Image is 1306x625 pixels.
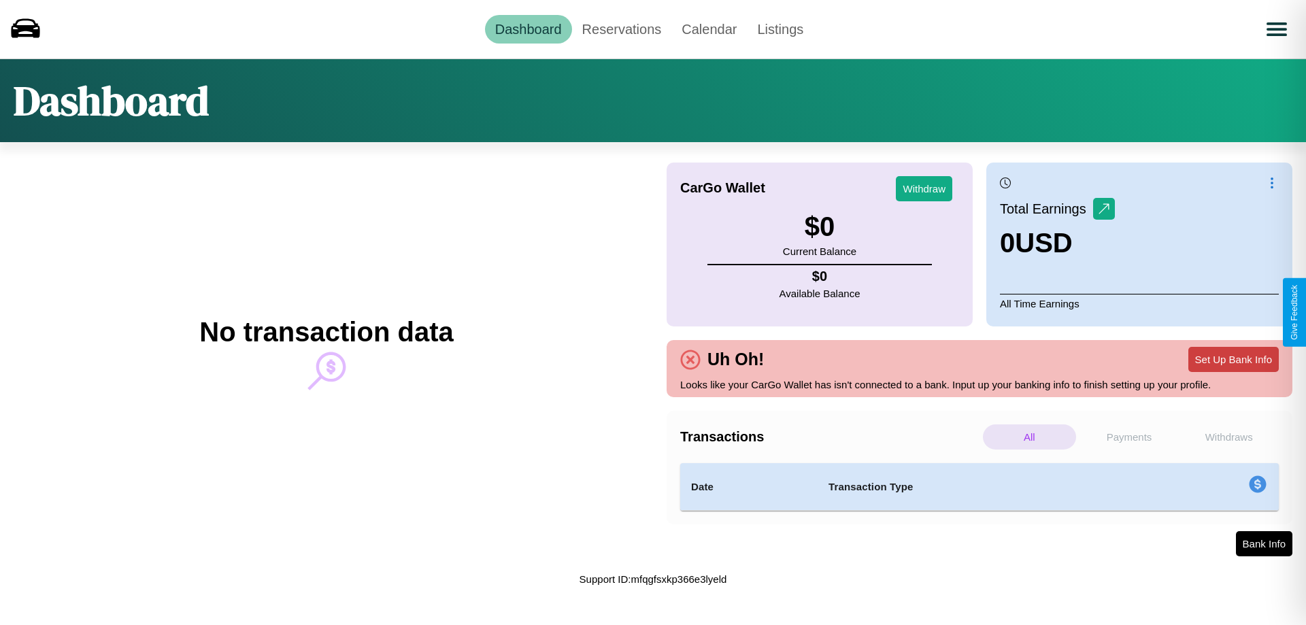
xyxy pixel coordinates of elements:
p: Payments [1083,424,1176,450]
h4: $ 0 [780,269,860,284]
h4: Date [691,479,807,495]
a: Calendar [671,15,747,44]
p: Withdraws [1182,424,1275,450]
p: Support ID: mfqgfsxkp366e3lyeld [580,570,727,588]
p: Available Balance [780,284,860,303]
button: Open menu [1258,10,1296,48]
table: simple table [680,463,1279,511]
h3: 0 USD [1000,228,1115,258]
h1: Dashboard [14,73,209,129]
div: Give Feedback [1290,285,1299,340]
p: All [983,424,1076,450]
p: All Time Earnings [1000,294,1279,313]
p: Total Earnings [1000,197,1093,221]
h4: Transaction Type [828,479,1137,495]
a: Dashboard [485,15,572,44]
h4: Transactions [680,429,979,445]
a: Listings [747,15,814,44]
h3: $ 0 [783,212,856,242]
h2: No transaction data [199,317,453,348]
a: Reservations [572,15,672,44]
button: Bank Info [1236,531,1292,556]
p: Current Balance [783,242,856,260]
button: Withdraw [896,176,952,201]
h4: Uh Oh! [701,350,771,369]
h4: CarGo Wallet [680,180,765,196]
button: Set Up Bank Info [1188,347,1279,372]
p: Looks like your CarGo Wallet has isn't connected to a bank. Input up your banking info to finish ... [680,375,1279,394]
